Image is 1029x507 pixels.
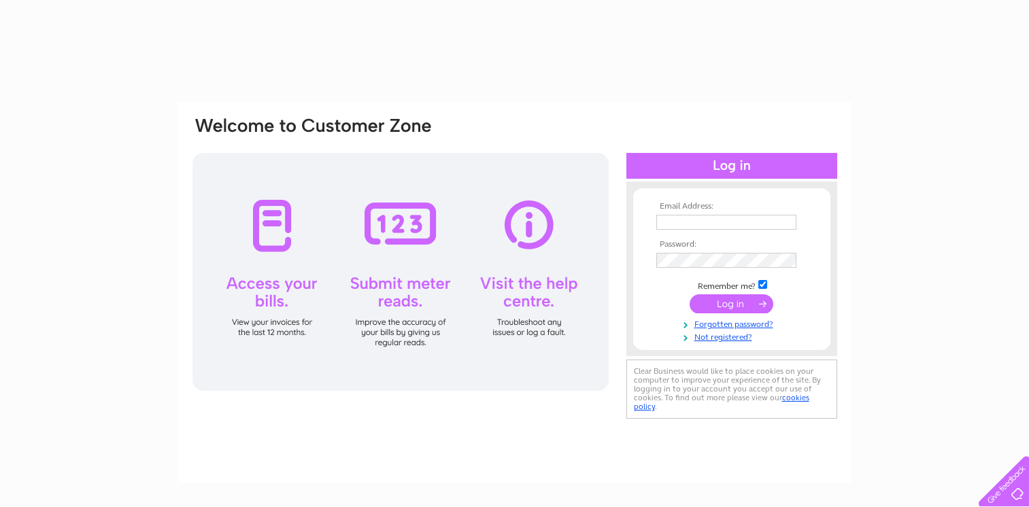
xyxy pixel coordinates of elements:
[653,202,811,211] th: Email Address:
[626,360,837,419] div: Clear Business would like to place cookies on your computer to improve your experience of the sit...
[656,330,811,343] a: Not registered?
[653,278,811,292] td: Remember me?
[656,317,811,330] a: Forgotten password?
[634,393,809,411] a: cookies policy
[653,240,811,249] th: Password:
[690,294,773,313] input: Submit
